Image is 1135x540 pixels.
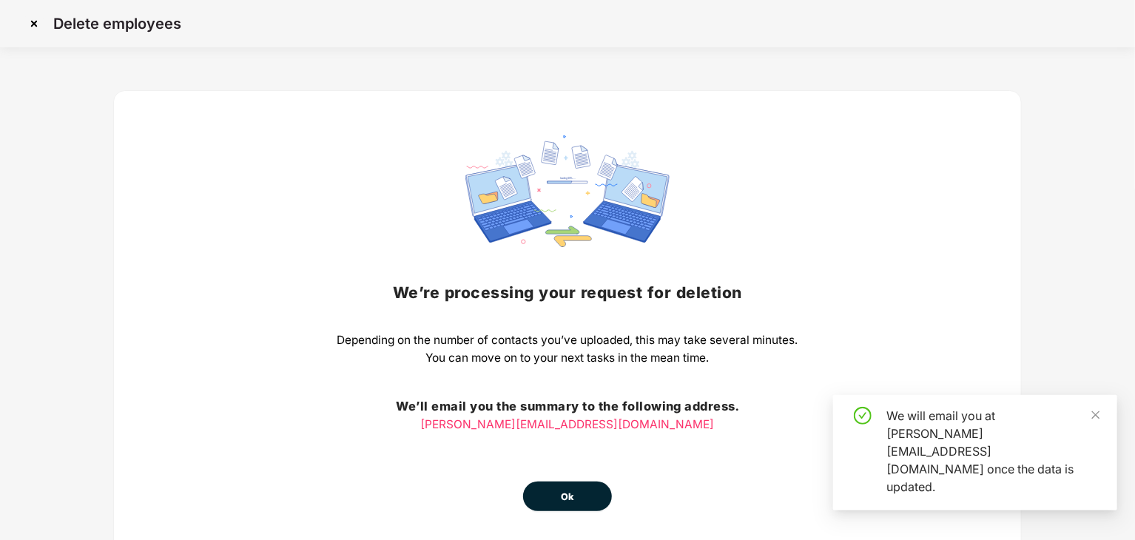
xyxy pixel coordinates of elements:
[886,407,1099,496] div: We will email you at [PERSON_NAME][EMAIL_ADDRESS][DOMAIN_NAME] once the data is updated.
[523,482,612,511] button: Ok
[53,15,181,33] p: Delete employees
[337,280,798,305] h2: We’re processing your request for deletion
[465,135,670,247] img: svg+xml;base64,PHN2ZyBpZD0iRGF0YV9zeW5jaW5nIiB4bWxucz0iaHR0cDovL3d3dy53My5vcmcvMjAwMC9zdmciIHdpZH...
[854,407,872,425] span: check-circle
[337,416,798,433] p: [PERSON_NAME][EMAIL_ADDRESS][DOMAIN_NAME]
[1091,410,1101,420] span: close
[337,331,798,349] p: Depending on the number of contacts you’ve uploaded, this may take several minutes.
[22,12,46,36] img: svg+xml;base64,PHN2ZyBpZD0iQ3Jvc3MtMzJ4MzIiIHhtbG5zPSJodHRwOi8vd3d3LnczLm9yZy8yMDAwL3N2ZyIgd2lkdG...
[561,490,574,504] span: Ok
[337,397,798,416] h3: We’ll email you the summary to the following address.
[337,349,798,367] p: You can move on to your next tasks in the mean time.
